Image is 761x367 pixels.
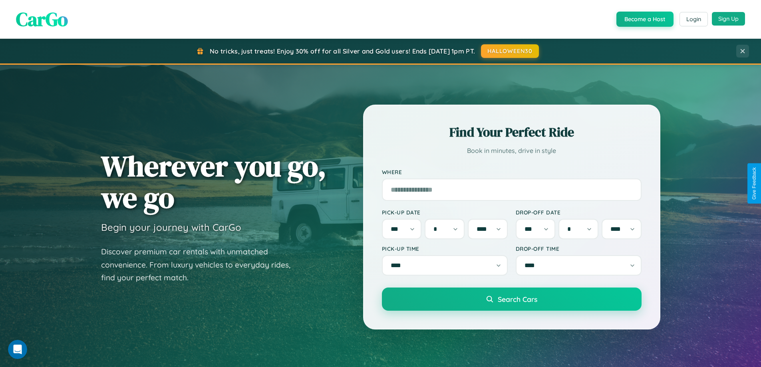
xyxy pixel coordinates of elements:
label: Where [382,169,642,175]
label: Drop-off Time [516,245,642,252]
button: Sign Up [712,12,745,26]
iframe: Intercom live chat [8,340,27,359]
h3: Begin your journey with CarGo [101,221,241,233]
p: Book in minutes, drive in style [382,145,642,157]
label: Pick-up Time [382,245,508,252]
h2: Find Your Perfect Ride [382,123,642,141]
div: Give Feedback [751,167,757,200]
span: Search Cars [498,295,537,304]
label: Drop-off Date [516,209,642,216]
button: HALLOWEEN30 [481,44,539,58]
button: Become a Host [616,12,674,27]
span: No tricks, just treats! Enjoy 30% off for all Silver and Gold users! Ends [DATE] 1pm PT. [210,47,475,55]
button: Login [680,12,708,26]
p: Discover premium car rentals with unmatched convenience. From luxury vehicles to everyday rides, ... [101,245,301,284]
label: Pick-up Date [382,209,508,216]
h1: Wherever you go, we go [101,150,326,213]
button: Search Cars [382,288,642,311]
span: CarGo [16,6,68,32]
